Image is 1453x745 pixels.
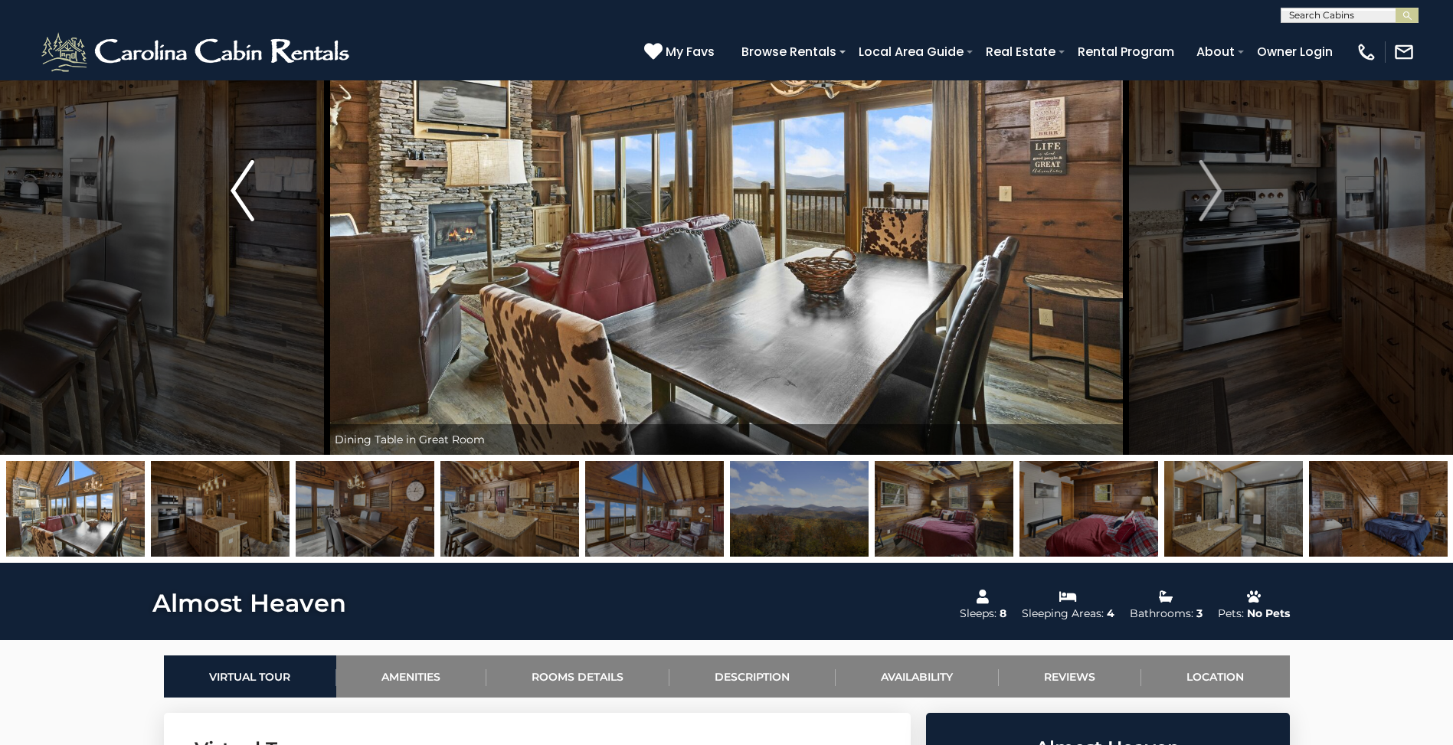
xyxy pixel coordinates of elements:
a: Real Estate [978,38,1063,65]
a: Rooms Details [486,655,669,698]
a: Rental Program [1070,38,1182,65]
img: 163272648 [6,461,145,557]
img: 163272651 [1019,461,1158,557]
a: Availability [836,655,999,698]
img: White-1-2.png [38,29,356,75]
img: 163272657 [1164,461,1303,557]
a: Browse Rentals [734,38,844,65]
img: 163272610 [296,461,434,557]
a: Location [1141,655,1290,698]
div: Dining Table in Great Room [327,424,1126,455]
img: 163272649 [585,461,724,557]
a: Description [669,655,836,698]
span: My Favs [666,42,715,61]
a: About [1189,38,1242,65]
a: Owner Login [1249,38,1340,65]
a: My Favs [644,42,718,62]
a: Virtual Tour [164,655,336,698]
img: mail-regular-white.png [1393,41,1415,63]
img: arrow [231,160,254,221]
a: Local Area Guide [851,38,971,65]
a: Amenities [336,655,486,698]
img: 163272632 [730,461,869,557]
img: phone-regular-white.png [1356,41,1377,63]
img: 163272659 [151,461,290,557]
img: arrow [1199,160,1222,221]
img: 163272650 [1309,461,1448,557]
img: 163272622 [440,461,579,557]
a: Reviews [999,655,1141,698]
img: 163272674 [875,461,1013,557]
